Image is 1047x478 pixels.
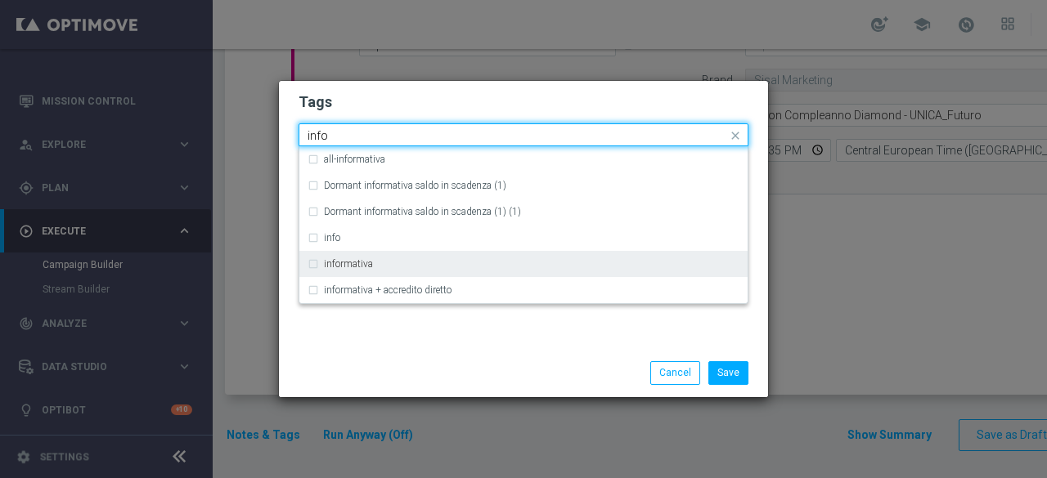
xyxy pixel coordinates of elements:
div: info [308,225,739,251]
h2: Tags [299,92,748,112]
label: Dormant informativa saldo in scadenza (1) [324,181,506,190]
label: Dormant informativa saldo in scadenza (1) (1) [324,207,521,217]
label: all-informativa [324,154,385,164]
div: Dormant informativa saldo in scadenza (1) (1) [308,199,739,225]
div: all-informativa [308,146,739,172]
div: Dormant informativa saldo in scadenza (1) [308,172,739,199]
button: Cancel [650,361,700,384]
label: info [324,233,340,243]
ng-dropdown-panel: Options list [299,146,748,304]
ng-select: star [299,123,748,146]
div: informativa + accredito diretto [308,277,739,303]
label: informativa + accredito diretto [324,285,452,295]
button: Save [708,361,748,384]
label: informativa [324,259,373,269]
div: informativa [308,251,739,277]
